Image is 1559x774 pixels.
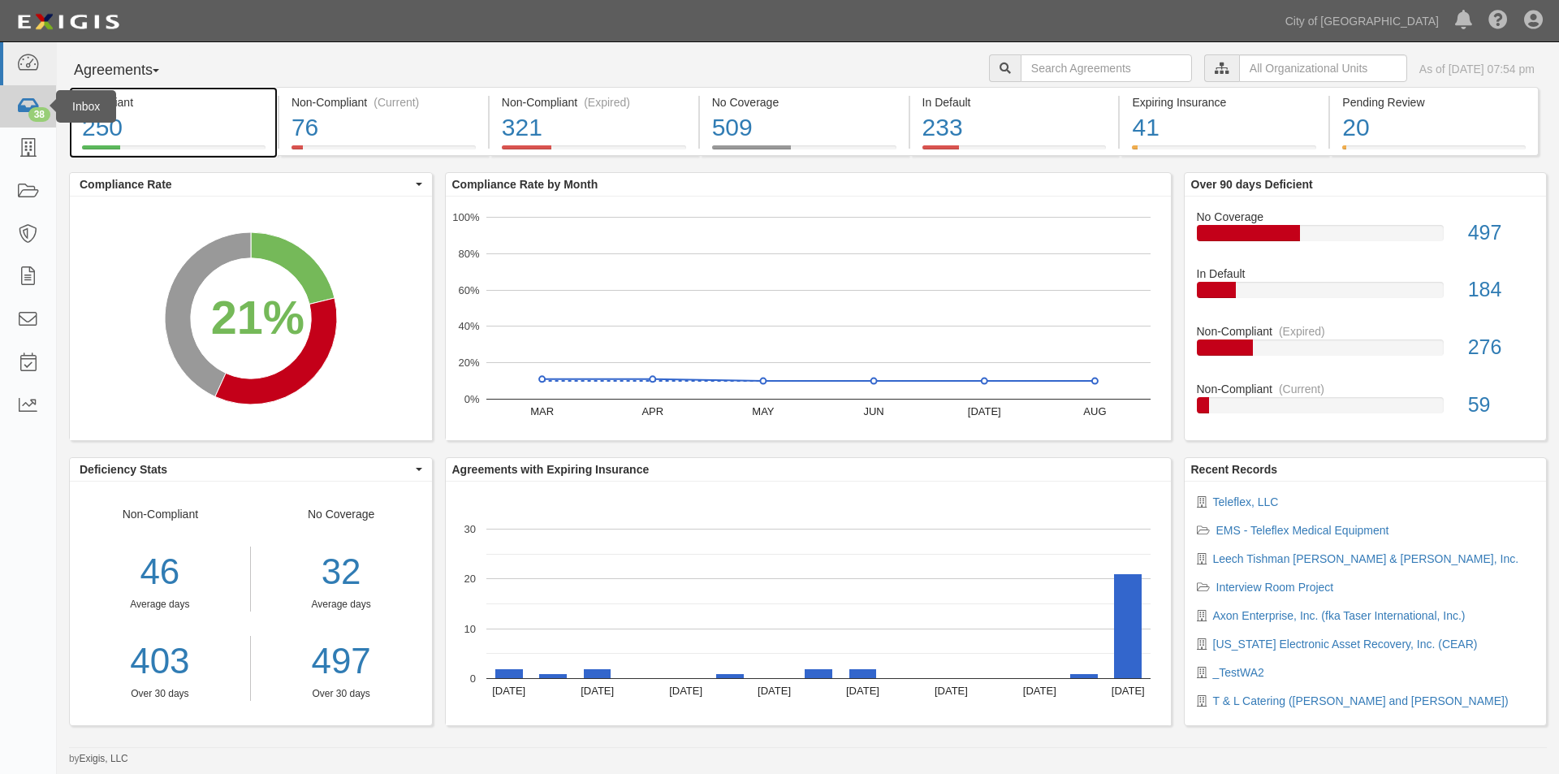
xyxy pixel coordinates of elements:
a: No Coverage509 [700,145,909,158]
text: [DATE] [845,685,879,697]
text: 20 [464,573,475,585]
text: [DATE] [669,685,702,697]
text: [DATE] [492,685,525,697]
a: EMS - Teleflex Medical Equipment [1216,524,1389,537]
div: Non-Compliant (Expired) [502,94,686,110]
div: 497 [1456,218,1546,248]
text: AUG [1083,405,1106,417]
div: Pending Review [1342,94,1526,110]
a: Non-Compliant(Current)59 [1197,381,1535,426]
div: Non-Compliant [1185,381,1547,397]
b: Agreements with Expiring Insurance [452,463,650,476]
div: No Coverage [1185,209,1547,225]
text: 40% [458,320,479,332]
div: (Expired) [1279,323,1325,339]
text: MAY [752,405,775,417]
div: In Default [922,94,1107,110]
a: Non-Compliant(Expired)321 [490,145,698,158]
a: Non-Compliant(Expired)276 [1197,323,1535,381]
div: 250 [82,110,266,145]
a: _TestWA2 [1213,666,1264,679]
a: Axon Enterprise, Inc. (fka Taser International, Inc.) [1213,609,1466,622]
button: Compliance Rate [70,173,432,196]
div: No Coverage [251,506,432,701]
text: [DATE] [1111,685,1144,697]
a: 403 [70,636,250,687]
button: Agreements [69,54,191,87]
div: Over 30 days [263,687,420,701]
svg: A chart. [446,482,1171,725]
text: JUN [863,405,883,417]
a: Non-Compliant(Current)76 [279,145,488,158]
text: 100% [452,211,480,223]
text: [DATE] [581,685,614,697]
text: [DATE] [758,685,791,697]
span: Compliance Rate [80,176,412,192]
div: Non-Compliant [1185,323,1547,339]
div: A chart. [446,197,1171,440]
div: (Expired) [584,94,630,110]
text: APR [641,405,663,417]
a: Compliant250 [69,145,278,158]
b: Over 90 days Deficient [1191,178,1313,191]
div: Non-Compliant (Current) [292,94,476,110]
div: Average days [263,598,420,612]
div: 276 [1456,333,1546,362]
div: 20 [1342,110,1526,145]
div: 46 [70,547,250,598]
a: No Coverage497 [1197,209,1535,266]
b: Compliance Rate by Month [452,178,598,191]
div: Inbox [56,90,116,123]
div: 59 [1456,391,1546,420]
i: Help Center - Complianz [1488,11,1508,31]
img: logo-5460c22ac91f19d4615b14bd174203de0afe785f0fc80cf4dbbc73dc1793850b.png [12,7,124,37]
div: Non-Compliant [70,506,251,701]
text: 30 [464,523,475,535]
a: Exigis, LLC [80,753,128,764]
a: 497 [263,636,420,687]
span: Deficiency Stats [80,461,412,478]
a: In Default184 [1197,266,1535,323]
text: 0% [464,393,479,405]
text: [DATE] [1022,685,1056,697]
a: Teleflex, LLC [1213,495,1279,508]
a: T & L Catering ([PERSON_NAME] and [PERSON_NAME]) [1213,694,1509,707]
a: In Default233 [910,145,1119,158]
div: Over 30 days [70,687,250,701]
div: 41 [1132,110,1316,145]
svg: A chart. [70,197,432,440]
a: Pending Review20 [1330,145,1539,158]
div: Average days [70,598,250,612]
div: (Current) [374,94,419,110]
div: Compliant [82,94,266,110]
div: 38 [28,107,50,122]
small: by [69,752,128,766]
div: In Default [1185,266,1547,282]
input: All Organizational Units [1239,54,1407,82]
div: Expiring Insurance [1132,94,1316,110]
text: 0 [469,672,475,685]
a: City of [GEOGRAPHIC_DATA] [1277,5,1447,37]
div: 32 [263,547,420,598]
input: Search Agreements [1021,54,1192,82]
text: [DATE] [967,405,1000,417]
div: 184 [1456,275,1546,305]
text: 60% [458,283,479,296]
text: 20% [458,357,479,369]
div: 321 [502,110,686,145]
text: 10 [464,622,475,634]
div: As of [DATE] 07:54 pm [1419,61,1535,77]
text: MAR [530,405,554,417]
div: (Current) [1279,381,1324,397]
text: [DATE] [934,685,967,697]
a: Leech Tishman [PERSON_NAME] & [PERSON_NAME], Inc. [1213,552,1519,565]
a: Interview Room Project [1216,581,1334,594]
div: 509 [712,110,896,145]
text: 80% [458,248,479,260]
div: 233 [922,110,1107,145]
div: 76 [292,110,476,145]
